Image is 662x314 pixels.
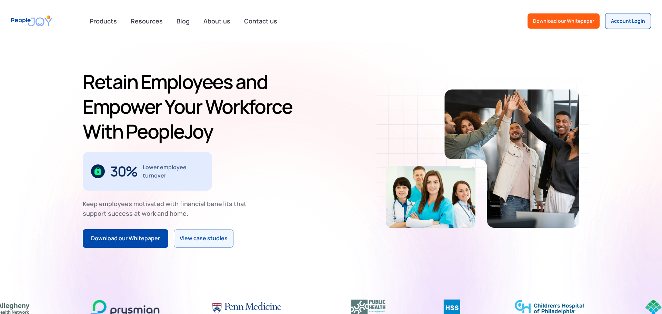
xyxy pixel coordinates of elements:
[11,11,52,31] a: home
[605,13,651,29] a: Account Login
[127,13,167,29] a: Resources
[83,229,168,248] a: Download our Whitepaper
[611,18,645,24] div: Account Login
[83,199,252,218] div: Keep employees motivated with financial benefits that support success at work and home.
[83,152,212,191] div: 3 / 3
[110,166,137,177] div: 30%
[172,13,194,29] a: Blog
[533,18,594,24] div: Download our Whitepaper
[83,69,328,144] h1: Retain Employees and Empower Your Workforce With PeopleJoy
[240,13,281,29] a: Contact us
[91,234,160,243] div: Download our Whitepaper
[143,163,204,180] div: Lower employee turnover
[444,89,579,228] img: Retain-Employees-PeopleJoy
[386,166,475,228] img: Retain-Employees-PeopleJoy
[199,13,234,29] a: About us
[180,234,228,243] div: View case studies
[528,13,600,29] a: Download our Whitepaper
[86,14,121,28] div: Products
[174,230,233,247] a: View case studies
